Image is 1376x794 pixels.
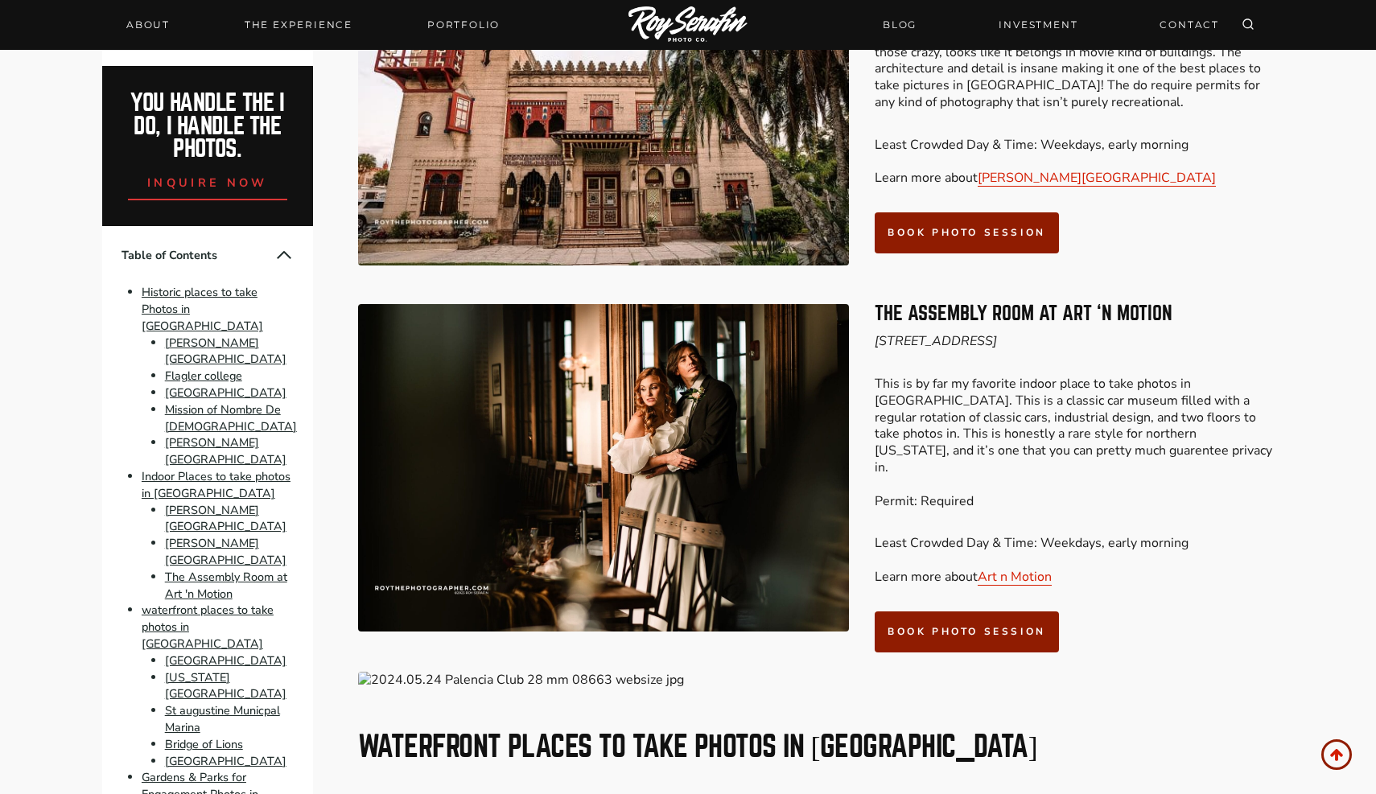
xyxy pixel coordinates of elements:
span: inquire now [147,175,268,191]
a: Art n Motion [978,568,1052,586]
a: Indoor Places to take photos in [GEOGRAPHIC_DATA] [142,468,290,501]
button: View Search Form [1237,14,1259,36]
a: INVESTMENT [989,10,1087,39]
span: Table of Contents [122,247,274,264]
a: book photo session [875,611,1059,652]
nav: Primary Navigation [117,14,509,36]
a: [GEOGRAPHIC_DATA] [165,385,286,401]
p: This is by far my favorite indoor place to take photos in [GEOGRAPHIC_DATA]. This is a classic ca... [875,376,1274,509]
a: [PERSON_NAME][GEOGRAPHIC_DATA] [165,535,286,568]
a: inquire now [128,161,287,200]
a: Flagler college [165,368,242,384]
a: [GEOGRAPHIC_DATA] [165,652,286,669]
a: Historic places to take Photos in [GEOGRAPHIC_DATA] [142,284,263,334]
p: Least Crowded Day & Time: Weekdays, early morning Learn more about [875,137,1274,187]
a: The Assembly Room at Art 'n Motion [165,569,287,602]
img: Logo of Roy Serafin Photo Co., featuring stylized text in white on a light background, representi... [628,6,748,44]
a: [GEOGRAPHIC_DATA] [165,753,286,769]
span: book photo session [888,625,1046,638]
img: Where to Take Photos In St Augustine (engagement, portrait, wedding photos) 11 [358,672,1274,689]
em: [STREET_ADDRESS] [875,332,997,350]
a: Bridge of Lions [165,736,243,752]
h3: The Assembly Room at Art ‘n Motion [875,304,1274,323]
a: [US_STATE][GEOGRAPHIC_DATA] [165,669,286,702]
p: Least Crowded Day & Time: Weekdays, early morning Learn more about [875,535,1274,585]
a: St augustine Municpal Marina [165,702,280,735]
a: [PERSON_NAME][GEOGRAPHIC_DATA] [165,335,286,368]
a: CONTACT [1150,10,1229,39]
nav: Secondary Navigation [873,10,1229,39]
a: waterfront places to take photos in [GEOGRAPHIC_DATA] [142,603,274,652]
a: About [117,14,179,36]
button: Collapse Table of Contents [274,245,294,265]
a: [PERSON_NAME][GEOGRAPHIC_DATA] [978,169,1216,187]
a: Scroll to top [1321,739,1352,770]
a: THE EXPERIENCE [235,14,362,36]
a: book photo session [875,212,1059,253]
h2: You handle the i do, I handle the photos. [120,92,296,161]
a: [PERSON_NAME][GEOGRAPHIC_DATA] [165,502,286,535]
a: Portfolio [418,14,509,36]
img: Where to Take Photos In St Augustine (engagement, portrait, wedding photos) 10 [358,304,849,631]
span: book photo session [888,226,1046,239]
a: BLOG [873,10,926,39]
p: [PERSON_NAME] was built in [DATE] by [PERSON_NAME] as his winter home utilizing Moorish Revival A... [875,10,1274,111]
a: [PERSON_NAME][GEOGRAPHIC_DATA] [165,435,286,468]
a: Mission of Nombre De [DEMOGRAPHIC_DATA] [165,401,297,434]
h2: waterfront places to take photos in [GEOGRAPHIC_DATA] [358,732,1274,761]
